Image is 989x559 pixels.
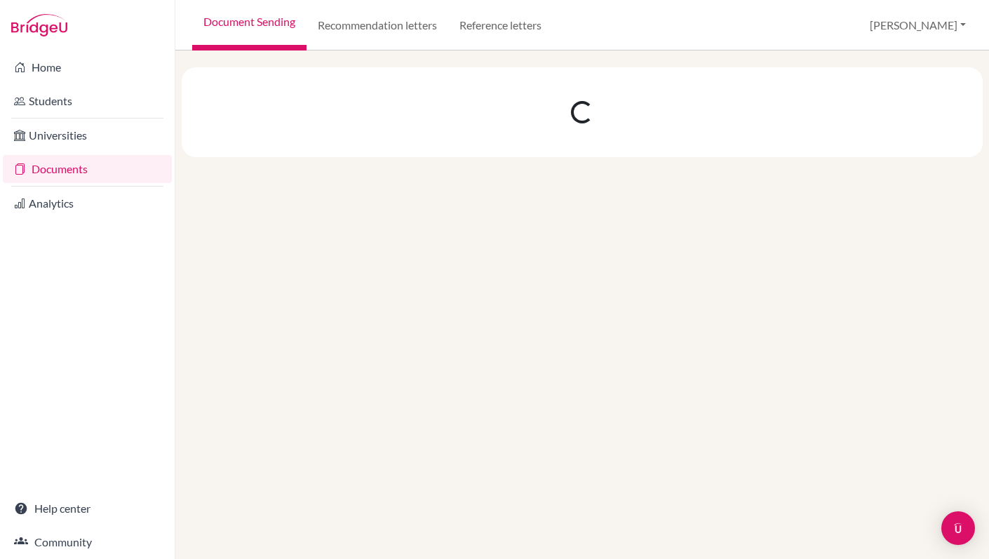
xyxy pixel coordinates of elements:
[3,494,172,523] a: Help center
[11,14,67,36] img: Bridge-U
[3,53,172,81] a: Home
[3,87,172,115] a: Students
[3,155,172,183] a: Documents
[863,12,972,39] button: [PERSON_NAME]
[3,189,172,217] a: Analytics
[3,528,172,556] a: Community
[941,511,975,545] div: Open Intercom Messenger
[3,121,172,149] a: Universities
